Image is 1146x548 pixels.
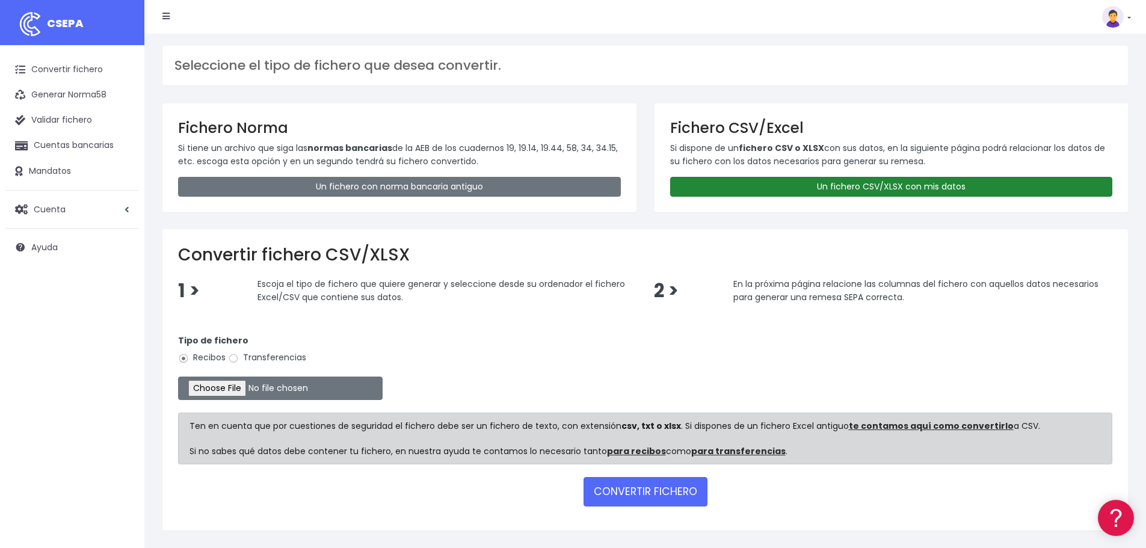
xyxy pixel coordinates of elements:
a: te contamos aquí como convertirlo [849,420,1014,432]
strong: fichero CSV o XLSX [739,142,824,154]
span: 1 > [178,278,200,304]
strong: normas bancarias [307,142,392,154]
button: CONVERTIR FICHERO [584,477,707,506]
h3: Seleccione el tipo de fichero que desea convertir. [174,58,1116,73]
strong: csv, txt o xlsx [621,420,681,432]
div: Ten en cuenta que por cuestiones de seguridad el fichero debe ser un fichero de texto, con extens... [178,413,1112,464]
a: Un fichero CSV/XLSX con mis datos [670,177,1113,197]
a: Generar Norma58 [6,82,138,108]
label: Recibos [178,351,226,364]
a: Cuenta [6,197,138,222]
a: Un fichero con norma bancaria antiguo [178,177,621,197]
label: Transferencias [228,351,306,364]
p: Si dispone de un con sus datos, en la siguiente página podrá relacionar los datos de su fichero c... [670,141,1113,168]
span: 2 > [654,278,679,304]
span: CSEPA [47,16,84,31]
span: Cuenta [34,203,66,215]
img: logo [15,9,45,39]
a: para recibos [607,445,666,457]
a: para transferencias [691,445,786,457]
img: profile [1102,6,1124,28]
a: Cuentas bancarias [6,133,138,158]
a: Validar fichero [6,108,138,133]
h3: Fichero Norma [178,119,621,137]
strong: Tipo de fichero [178,334,248,346]
h2: Convertir fichero CSV/XLSX [178,245,1112,265]
span: Escoja el tipo de fichero que quiere generar y seleccione desde su ordenador el fichero Excel/CSV... [257,278,625,303]
span: Ayuda [31,241,58,253]
a: Convertir fichero [6,57,138,82]
span: En la próxima página relacione las columnas del fichero con aquellos datos necesarios para genera... [733,278,1098,303]
p: Si tiene un archivo que siga las de la AEB de los cuadernos 19, 19.14, 19.44, 58, 34, 34.15, etc.... [178,141,621,168]
h3: Fichero CSV/Excel [670,119,1113,137]
a: Mandatos [6,159,138,184]
a: Ayuda [6,235,138,260]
